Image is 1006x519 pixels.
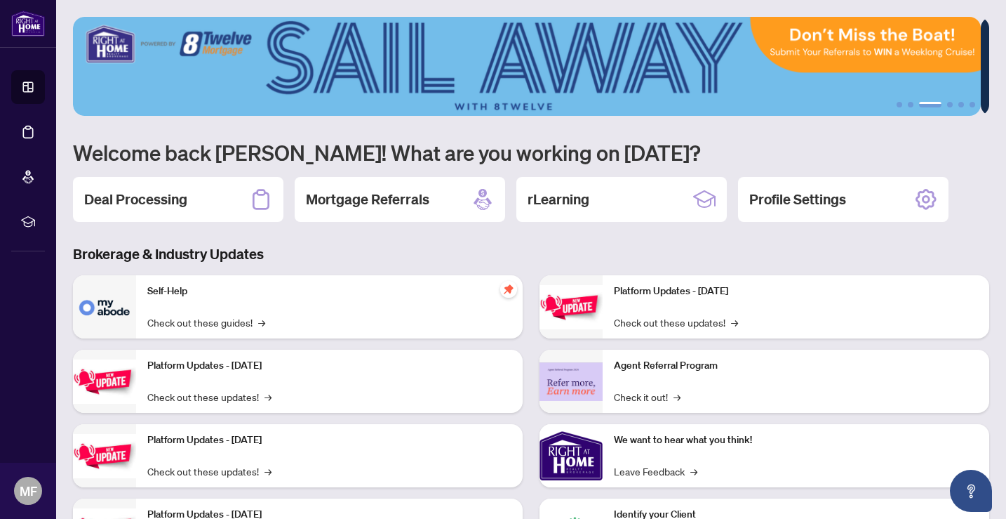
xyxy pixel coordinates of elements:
[614,284,978,299] p: Platform Updates - [DATE]
[73,244,989,264] h3: Brokerage & Industry Updates
[749,190,846,209] h2: Profile Settings
[73,360,136,404] img: Platform Updates - September 16, 2025
[147,358,511,374] p: Platform Updates - [DATE]
[73,17,981,116] img: Slide 2
[614,389,680,405] a: Check it out!→
[73,434,136,478] img: Platform Updates - July 21, 2025
[970,102,975,107] button: 6
[539,285,603,329] img: Platform Updates - June 23, 2025
[950,470,992,512] button: Open asap
[947,102,953,107] button: 4
[528,190,589,209] h2: rLearning
[614,358,978,374] p: Agent Referral Program
[539,424,603,487] img: We want to hear what you think!
[908,102,913,107] button: 2
[11,11,45,37] img: logo
[147,389,271,405] a: Check out these updates!→
[614,433,978,448] p: We want to hear what you think!
[73,275,136,339] img: Self-Help
[147,315,265,330] a: Check out these guides!→
[264,389,271,405] span: →
[958,102,964,107] button: 5
[500,281,517,298] span: pushpin
[897,102,902,107] button: 1
[73,139,989,166] h1: Welcome back [PERSON_NAME]! What are you working on [DATE]?
[84,190,187,209] h2: Deal Processing
[614,464,697,479] a: Leave Feedback→
[731,315,738,330] span: →
[20,481,37,501] span: MF
[306,190,429,209] h2: Mortgage Referrals
[690,464,697,479] span: →
[673,389,680,405] span: →
[147,284,511,299] p: Self-Help
[147,464,271,479] a: Check out these updates!→
[539,362,603,401] img: Agent Referral Program
[258,315,265,330] span: →
[919,102,941,107] button: 3
[264,464,271,479] span: →
[614,315,738,330] a: Check out these updates!→
[147,433,511,448] p: Platform Updates - [DATE]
